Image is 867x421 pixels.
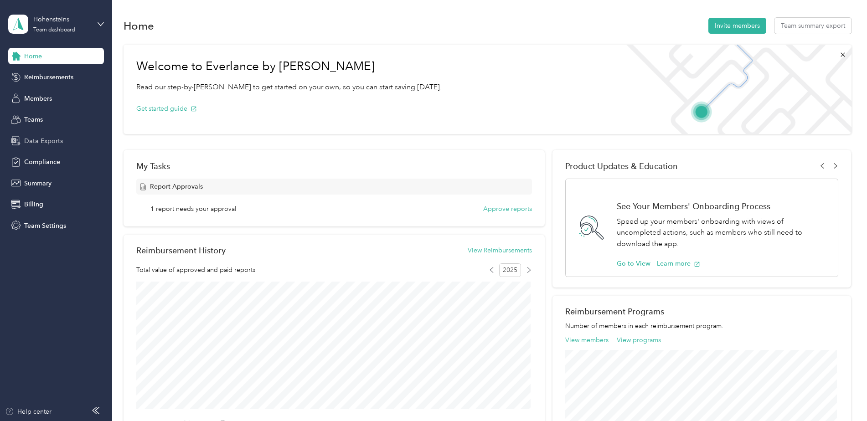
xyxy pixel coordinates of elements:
img: Welcome to everlance [617,45,851,134]
button: Learn more [657,259,700,268]
button: View members [565,335,609,345]
button: Invite members [708,18,766,34]
h1: Home [124,21,154,31]
p: Read our step-by-[PERSON_NAME] to get started on your own, so you can start saving [DATE]. [136,82,442,93]
h1: Welcome to Everlance by [PERSON_NAME] [136,59,442,74]
span: Summary [24,179,52,188]
p: Number of members in each reimbursement program. [565,321,838,331]
span: 1 report needs your approval [150,204,236,214]
span: Data Exports [24,136,63,146]
span: Compliance [24,157,60,167]
span: Billing [24,200,43,209]
iframe: Everlance-gr Chat Button Frame [816,370,867,421]
span: Home [24,51,42,61]
div: Hohensteins [33,15,90,24]
p: Speed up your members' onboarding with views of uncompleted actions, such as members who still ne... [617,216,828,250]
h2: Reimbursement Programs [565,307,838,316]
span: Team Settings [24,221,66,231]
button: Go to View [617,259,650,268]
h1: See Your Members' Onboarding Process [617,201,828,211]
span: Reimbursements [24,72,73,82]
span: Teams [24,115,43,124]
span: Total value of approved and paid reports [136,265,255,275]
button: Team summary export [774,18,852,34]
span: Report Approvals [150,182,203,191]
span: Product Updates & Education [565,161,678,171]
div: My Tasks [136,161,532,171]
button: Get started guide [136,104,197,113]
h2: Reimbursement History [136,246,226,255]
span: 2025 [499,263,521,277]
button: View Reimbursements [468,246,532,255]
span: Members [24,94,52,103]
button: Help center [5,407,52,416]
button: Approve reports [483,204,532,214]
div: Team dashboard [33,27,75,33]
button: View programs [617,335,661,345]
